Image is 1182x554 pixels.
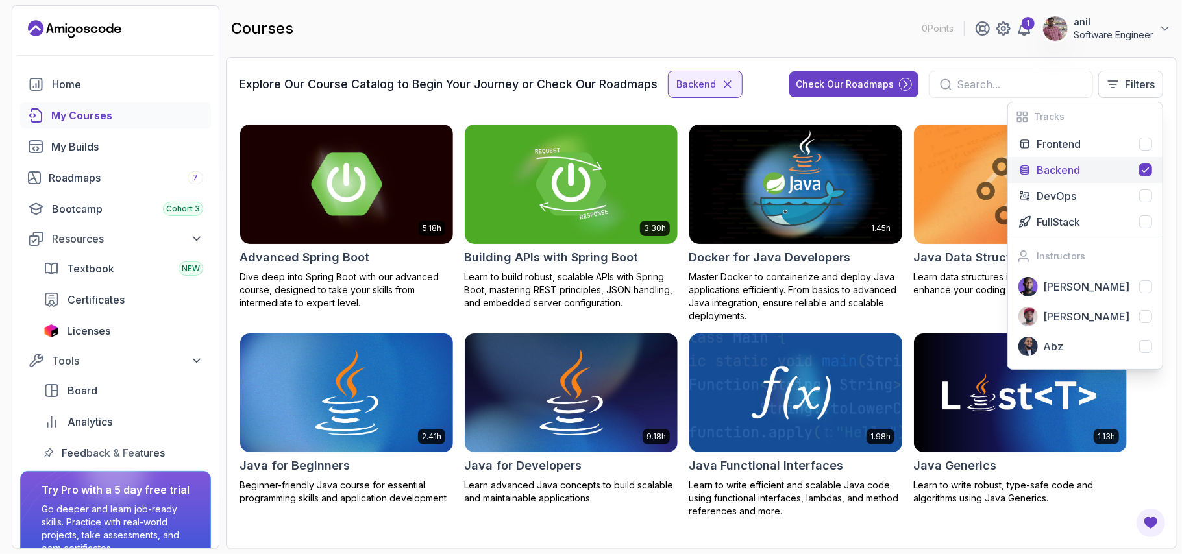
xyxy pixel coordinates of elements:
h2: Instructors [1037,250,1085,263]
button: Filters [1098,71,1163,98]
p: 1.45h [871,223,891,234]
a: Docker for Java Developers card1.45hDocker for Java DevelopersMaster Docker to containerize and d... [689,124,903,322]
a: Java Data Structures card1.72hJava Data StructuresLearn data structures in [GEOGRAPHIC_DATA] to e... [913,124,1127,296]
p: 3.30h [644,223,666,234]
img: Java Data Structures card [914,125,1127,244]
img: Java Functional Interfaces card [689,333,902,453]
p: FullStack [1037,214,1080,230]
img: instructor img [1018,337,1038,356]
p: 1.13h [1098,431,1115,442]
p: 0 Points [922,22,954,35]
h3: Explore Our Course Catalog to Begin Your Journey or Check Our Roadmaps [240,75,658,93]
button: Open Feedback Button [1135,507,1166,538]
button: Tools [20,349,211,372]
span: Analytics [68,414,112,429]
p: Frontend [1037,136,1081,152]
h2: Java for Beginners [240,457,350,475]
button: Resources [20,227,211,250]
p: Master Docker to containerize and deploy Java applications efficiently. From basics to advanced J... [689,271,903,322]
a: 1 [1016,21,1032,36]
a: Java Functional Interfaces card1.98hJava Functional InterfacesLearn to write efficient and scalab... [689,333,903,518]
img: Java for Developers card [465,333,678,453]
div: My Builds [51,139,203,154]
img: Java for Beginners card [240,333,453,453]
span: Certificates [68,292,125,307]
p: 9.18h [646,431,666,442]
p: 1.98h [870,431,891,442]
img: Building APIs with Spring Boot card [465,125,678,244]
p: Learn to build robust, scalable APIs with Spring Boot, mastering REST principles, JSON handling, ... [464,271,678,309]
button: user profile imageanilSoftware Engineer [1042,16,1172,42]
a: feedback [36,440,211,466]
div: Roadmaps [49,170,203,186]
a: builds [20,134,211,160]
div: My Courses [51,108,203,123]
p: Filters [1125,77,1155,92]
h2: Java Generics [913,457,996,475]
input: Search... [957,77,1082,92]
span: 7 [193,173,198,183]
p: 2.41h [422,431,441,442]
span: Textbook [67,261,114,276]
p: Learn data structures in [GEOGRAPHIC_DATA] to enhance your coding skills! [913,271,1127,296]
button: Check Our Roadmaps [789,71,918,97]
a: Building APIs with Spring Boot card3.30hBuilding APIs with Spring BootLearn to build robust, scal... [464,124,678,309]
a: home [20,71,211,97]
a: certificates [36,287,211,313]
img: Docker for Java Developers card [689,125,902,244]
button: FullStack [1008,209,1163,235]
h2: Java for Developers [464,457,582,475]
button: DevOps [1008,183,1163,209]
span: Cohort 3 [166,204,200,214]
a: board [36,378,211,403]
p: Learn advanced Java concepts to build scalable and maintainable applications. [464,479,678,505]
p: DevOps [1037,188,1076,204]
h2: Java Data Structures [913,248,1036,267]
p: Learn to write robust, type-safe code and algorithms using Java Generics. [913,479,1127,505]
img: Java Generics card [914,333,1127,453]
a: Java Generics card1.13hJava GenericsLearn to write robust, type-safe code and algorithms using Ja... [913,333,1127,505]
p: anil [1074,16,1153,29]
button: instructor img[PERSON_NAME] [1008,272,1163,302]
h2: courses [231,18,293,39]
p: 5.18h [423,223,441,234]
p: Abz [1043,339,1063,354]
p: [PERSON_NAME] [1043,279,1129,295]
span: Licenses [67,323,110,339]
h2: Java Functional Interfaces [689,457,843,475]
a: Advanced Spring Boot card5.18hAdvanced Spring BootDive deep into Spring Boot with our advanced co... [240,124,454,309]
p: Backend [676,78,716,91]
div: Check Our Roadmaps [796,78,894,91]
h2: Tracks [1034,110,1065,123]
p: Dive deep into Spring Boot with our advanced course, designed to take your skills from intermedia... [240,271,454,309]
a: licenses [36,318,211,344]
span: Feedback & Features [62,445,165,461]
img: Advanced Spring Boot card [240,125,453,244]
button: instructor img[PERSON_NAME] [1008,302,1163,331]
img: jetbrains icon [43,324,59,337]
div: Tools [52,353,203,368]
button: instructor imgAbz [1008,331,1163,361]
img: user profile image [1043,16,1068,41]
h2: Building APIs with Spring Boot [464,248,638,267]
a: Landing page [28,19,121,40]
div: 1 [1022,17,1035,30]
span: Board [68,383,97,398]
img: instructor img [1018,277,1038,296]
span: NEW [182,263,200,274]
a: bootcamp [20,196,211,222]
a: textbook [36,256,211,282]
p: Backend [1037,162,1080,178]
a: roadmaps [20,165,211,191]
p: Learn to write efficient and scalable Java code using functional interfaces, lambdas, and method ... [689,479,903,518]
a: courses [20,102,211,128]
a: analytics [36,409,211,435]
button: Backend [1008,157,1163,183]
p: Beginner-friendly Java course for essential programming skills and application development [240,479,454,505]
div: Home [52,77,203,92]
h2: Docker for Java Developers [689,248,850,267]
div: Bootcamp [52,201,203,217]
button: Frontend [1008,131,1163,157]
img: instructor img [1018,307,1038,326]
